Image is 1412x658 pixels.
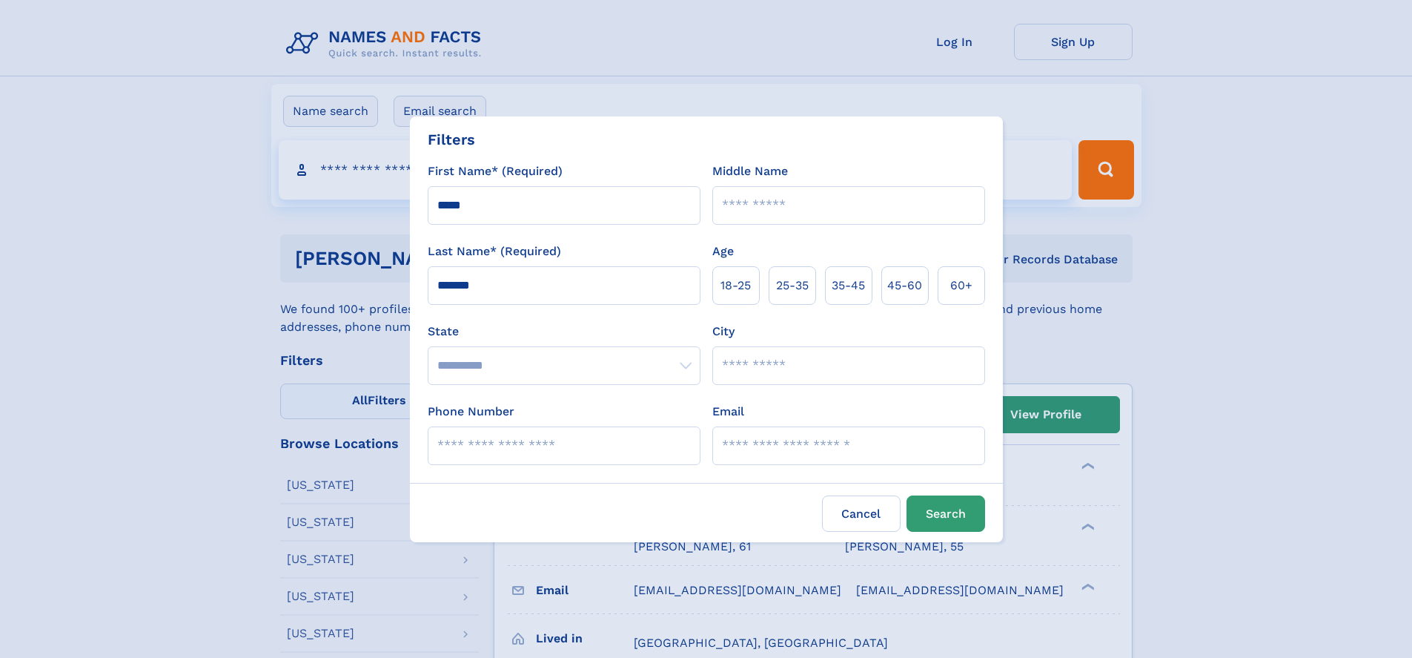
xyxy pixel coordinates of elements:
[950,277,972,295] span: 60+
[832,277,865,295] span: 35‑45
[887,277,922,295] span: 45‑60
[428,323,700,340] label: State
[776,277,809,295] span: 25‑35
[712,162,788,180] label: Middle Name
[712,403,744,421] label: Email
[712,323,735,340] label: City
[822,496,901,532] label: Cancel
[906,496,985,532] button: Search
[428,128,475,151] div: Filters
[720,277,751,295] span: 18‑25
[712,243,734,260] label: Age
[428,403,514,421] label: Phone Number
[428,162,563,180] label: First Name* (Required)
[428,243,561,260] label: Last Name* (Required)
